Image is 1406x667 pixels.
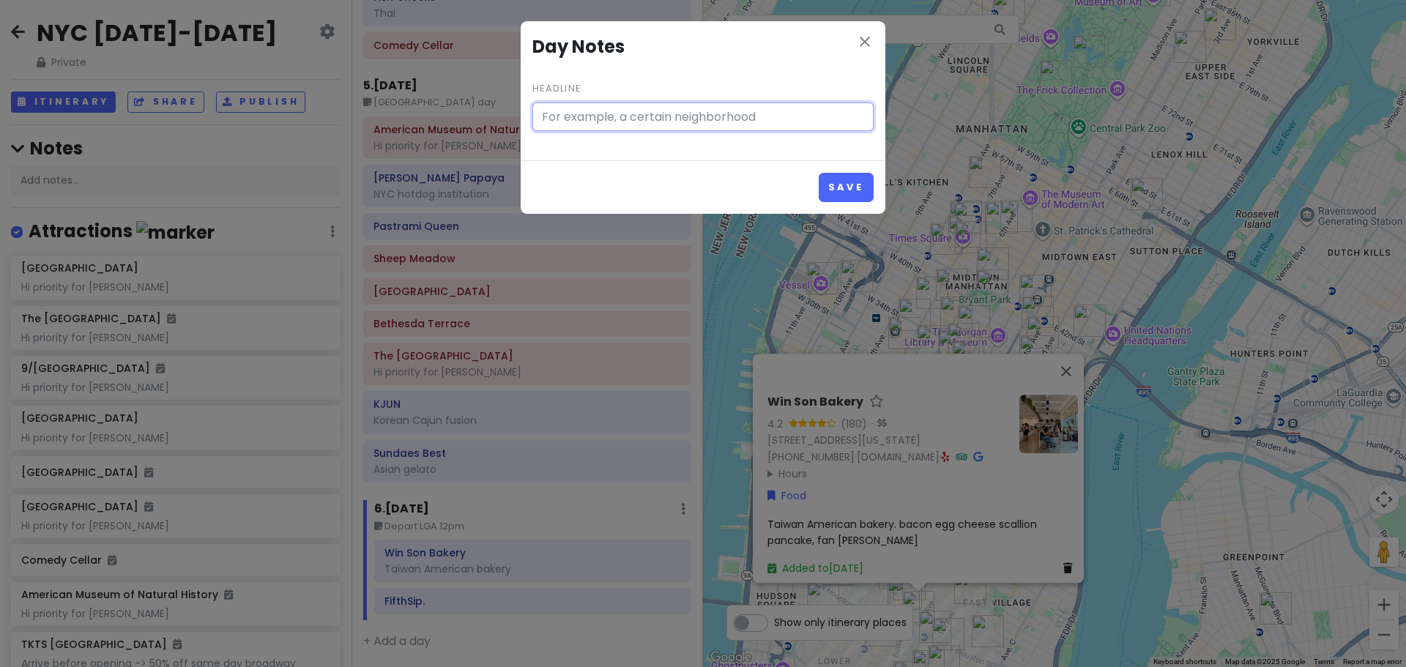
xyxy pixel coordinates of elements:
i: close [856,33,874,51]
input: For example, a certain neighborhood [532,103,874,132]
button: Save [819,173,874,201]
button: Close [856,33,874,53]
label: Headline [532,81,581,96]
h4: Day Notes [532,33,874,61]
